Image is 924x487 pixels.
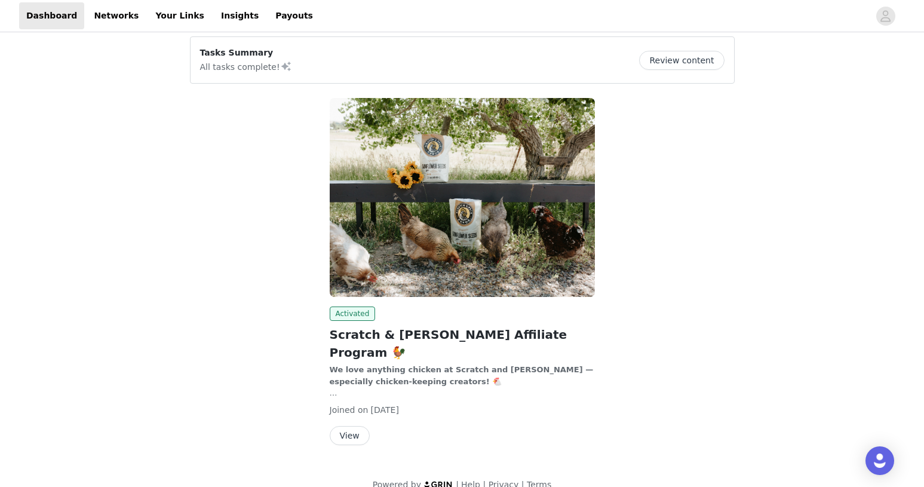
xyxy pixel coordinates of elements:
a: Networks [87,2,146,29]
a: Your Links [148,2,211,29]
a: Insights [214,2,266,29]
p: All tasks complete! [200,59,292,73]
span: [DATE] [371,405,399,415]
span: Activated [330,307,376,321]
span: Joined on [330,405,369,415]
a: View [330,431,370,440]
div: Open Intercom Messenger [865,446,894,475]
button: View [330,426,370,445]
img: Scratch and Peck Feeds [330,98,595,297]
button: Review content [639,51,724,70]
div: avatar [880,7,891,26]
strong: We love anything chicken at Scratch and [PERSON_NAME] — especially chicken-keeping creators! 🐔 [330,365,594,386]
a: Dashboard [19,2,84,29]
h2: Scratch & [PERSON_NAME] Affiliate Program 🐓 [330,326,595,362]
a: Payouts [268,2,320,29]
p: Tasks Summary [200,47,292,59]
